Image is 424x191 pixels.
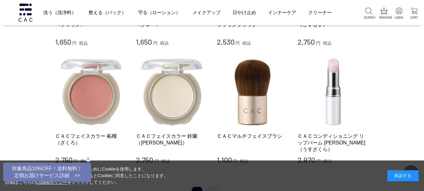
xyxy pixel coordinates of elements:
[316,41,320,46] span: 円
[43,4,76,21] a: 洗う（洗浄料）
[136,155,153,164] span: 2,750
[138,4,180,21] a: 守る（ローション）
[379,15,389,20] p: RANKING
[298,37,315,46] span: 2,750
[233,4,256,21] a: 日やけ止め
[55,56,127,128] img: ＣＡＣフェイスカラー 柘榴（ざくろ）
[409,8,419,20] a: CART
[298,133,369,153] a: ＣＡＣコンディショニング リップバーム [PERSON_NAME]（うすざくら）
[323,41,332,46] span: 税込
[55,133,127,146] a: ＣＡＣフェイスカラー 柘榴（ざくろ）
[268,4,296,21] a: インナーケア
[153,41,158,46] span: 円
[80,159,89,164] span: 税込
[233,159,237,164] span: 円
[217,56,288,128] img: ＣＡＣマルチフェイスブラシ
[136,37,152,46] span: 1,650
[192,4,221,21] a: メイクアップ
[242,41,251,46] span: 税込
[364,15,373,20] p: SEARCH
[240,159,249,164] span: 税込
[364,8,373,20] a: SEARCH
[308,4,332,21] a: クリーナー
[298,56,369,128] img: ＣＡＣコンディショニング リップバーム 薄桜（うすざくら）
[136,133,207,146] a: ＣＡＣフェイスカラー 鈴蘭（[PERSON_NAME]）
[55,37,71,46] span: 1,650
[323,159,332,164] span: 税込
[154,159,159,164] span: 円
[79,41,88,46] span: 税込
[379,8,389,20] a: RANKING
[394,8,404,20] a: LOGIN
[409,15,419,20] p: CART
[89,4,126,21] a: 整える（パック）
[235,41,240,46] span: 円
[316,159,321,164] span: 円
[73,159,78,164] span: 円
[217,133,288,139] a: ＣＡＣマルチフェイスブラシ
[160,41,169,46] span: 税込
[161,159,170,164] span: 税込
[72,41,77,46] span: 円
[18,3,33,21] img: logo
[394,15,404,20] p: LOGIN
[217,155,232,164] span: 1,100
[136,56,207,128] img: ＣＡＣフェイスカラー 鈴蘭（すずらん）
[217,37,234,46] span: 2,530
[298,155,315,164] span: 2,970
[55,155,72,164] span: 2,750
[387,170,419,181] div: 承諾する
